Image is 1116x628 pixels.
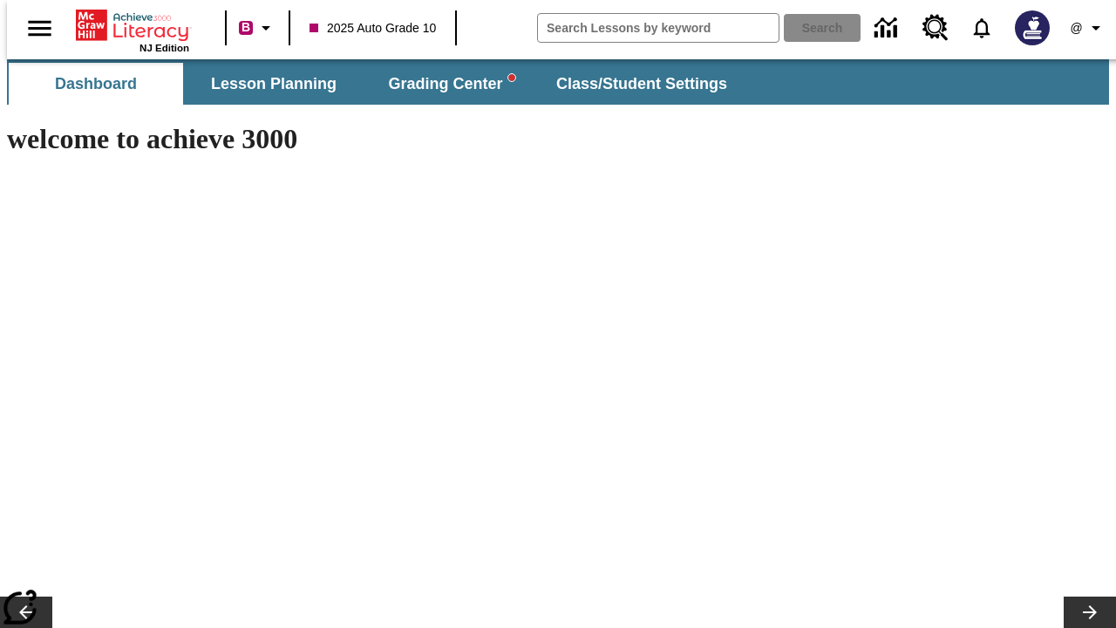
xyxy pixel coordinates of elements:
button: Boost Class color is violet red. Change class color [232,12,283,44]
img: Avatar [1015,10,1050,45]
span: B [242,17,250,38]
a: Notifications [959,5,1004,51]
h1: welcome to achieve 3000 [7,123,760,155]
button: Lesson carousel, Next [1064,597,1116,628]
a: Data Center [864,4,912,52]
div: SubNavbar [7,63,743,105]
button: Profile/Settings [1060,12,1116,44]
span: Grading Center [388,74,514,94]
button: Lesson Planning [187,63,361,105]
span: 2025 Auto Grade 10 [310,19,436,38]
button: Select a new avatar [1004,5,1060,51]
a: Home [76,8,189,43]
span: Dashboard [55,74,137,94]
span: Lesson Planning [211,74,337,94]
a: Resource Center, Will open in new tab [912,4,959,51]
button: Grading Center [364,63,539,105]
button: Class/Student Settings [542,63,741,105]
button: Open side menu [14,3,65,54]
input: search field [538,14,779,42]
button: Dashboard [9,63,183,105]
span: @ [1070,19,1082,38]
span: NJ Edition [139,43,189,53]
span: Class/Student Settings [556,74,727,94]
div: Home [76,6,189,53]
svg: writing assistant alert [508,74,515,81]
div: SubNavbar [7,59,1109,105]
